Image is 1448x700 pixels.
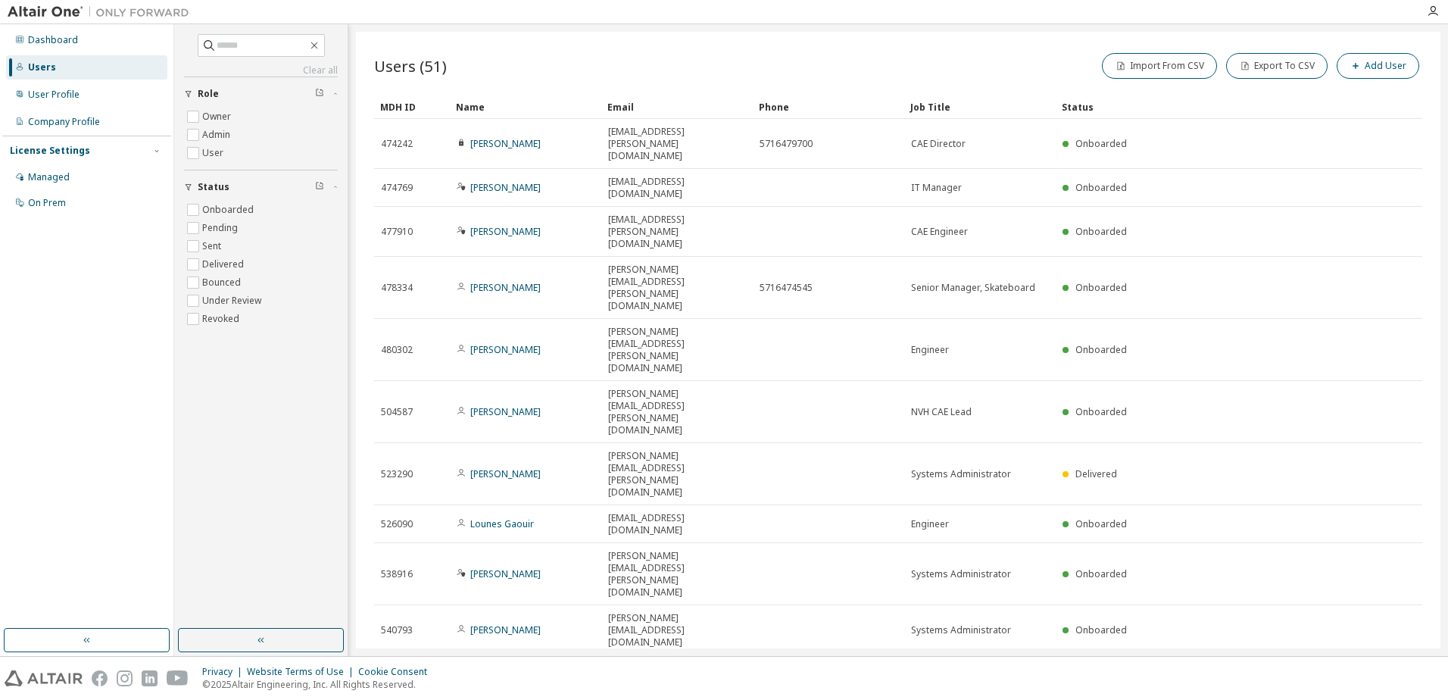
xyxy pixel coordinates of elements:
a: [PERSON_NAME] [470,623,541,636]
a: [PERSON_NAME] [470,181,541,194]
div: Dashboard [28,34,78,46]
a: [PERSON_NAME] [470,137,541,150]
div: Users [28,61,56,73]
div: Website Terms of Use [247,666,358,678]
span: 5716474545 [760,282,813,294]
span: 504587 [381,406,413,418]
img: facebook.svg [92,670,108,686]
span: NVH CAE Lead [911,406,972,418]
span: Senior Manager, Skateboard [911,282,1035,294]
label: Pending [202,219,241,237]
div: License Settings [10,145,90,157]
div: MDH ID [380,95,444,119]
span: Systems Administrator [911,468,1011,480]
a: Clear all [184,64,338,77]
span: Engineer [911,344,949,356]
span: 526090 [381,518,413,530]
img: Altair One [8,5,197,20]
span: [EMAIL_ADDRESS][PERSON_NAME][DOMAIN_NAME] [608,214,746,250]
span: Onboarded [1075,567,1127,580]
a: [PERSON_NAME] [470,405,541,418]
span: Users (51) [374,55,447,77]
label: Bounced [202,273,244,292]
label: User [202,144,226,162]
span: 523290 [381,468,413,480]
label: Onboarded [202,201,257,219]
span: Onboarded [1075,137,1127,150]
a: [PERSON_NAME] [470,225,541,238]
div: Name [456,95,595,119]
span: [PERSON_NAME][EMAIL_ADDRESS][PERSON_NAME][DOMAIN_NAME] [608,326,746,374]
button: Status [184,170,338,204]
span: Onboarded [1075,225,1127,238]
img: altair_logo.svg [5,670,83,686]
span: CAE Director [911,138,966,150]
span: [PERSON_NAME][EMAIL_ADDRESS][DOMAIN_NAME] [608,612,746,648]
span: Onboarded [1075,517,1127,530]
img: youtube.svg [167,670,189,686]
span: Onboarded [1075,281,1127,294]
span: Systems Administrator [911,568,1011,580]
span: 538916 [381,568,413,580]
span: Systems Administrator [911,624,1011,636]
a: [PERSON_NAME] [470,467,541,480]
div: Company Profile [28,116,100,128]
span: 474242 [381,138,413,150]
span: 480302 [381,344,413,356]
span: 5716479700 [760,138,813,150]
span: 477910 [381,226,413,238]
div: Job Title [910,95,1050,119]
span: CAE Engineer [911,226,968,238]
span: Delivered [1075,467,1117,480]
label: Delivered [202,255,247,273]
span: Onboarded [1075,405,1127,418]
span: Clear filter [315,88,324,100]
span: Onboarded [1075,623,1127,636]
span: Status [198,181,229,193]
div: Privacy [202,666,247,678]
span: [EMAIL_ADDRESS][DOMAIN_NAME] [608,176,746,200]
label: Sent [202,237,224,255]
span: [PERSON_NAME][EMAIL_ADDRESS][PERSON_NAME][DOMAIN_NAME] [608,264,746,312]
label: Owner [202,108,234,126]
button: Add User [1337,53,1419,79]
span: 540793 [381,624,413,636]
span: [PERSON_NAME][EMAIL_ADDRESS][PERSON_NAME][DOMAIN_NAME] [608,450,746,498]
span: [PERSON_NAME][EMAIL_ADDRESS][PERSON_NAME][DOMAIN_NAME] [608,550,746,598]
div: Cookie Consent [358,666,436,678]
a: [PERSON_NAME] [470,281,541,294]
span: Onboarded [1075,181,1127,194]
p: © 2025 Altair Engineering, Inc. All Rights Reserved. [202,678,436,691]
label: Revoked [202,310,242,328]
div: Phone [759,95,898,119]
a: [PERSON_NAME] [470,567,541,580]
div: Email [607,95,747,119]
span: [EMAIL_ADDRESS][PERSON_NAME][DOMAIN_NAME] [608,126,746,162]
img: linkedin.svg [142,670,158,686]
span: [PERSON_NAME][EMAIL_ADDRESS][PERSON_NAME][DOMAIN_NAME] [608,388,746,436]
span: Onboarded [1075,343,1127,356]
span: Engineer [911,518,949,530]
span: Clear filter [315,181,324,193]
span: Role [198,88,219,100]
div: On Prem [28,197,66,209]
button: Role [184,77,338,111]
div: Status [1062,95,1343,119]
div: User Profile [28,89,80,101]
a: [PERSON_NAME] [470,343,541,356]
span: [EMAIL_ADDRESS][DOMAIN_NAME] [608,512,746,536]
img: instagram.svg [117,670,133,686]
span: IT Manager [911,182,962,194]
span: 478334 [381,282,413,294]
a: Lounes Gaouir [470,517,534,530]
div: Managed [28,171,70,183]
button: Export To CSV [1226,53,1328,79]
button: Import From CSV [1102,53,1217,79]
label: Admin [202,126,233,144]
span: 474769 [381,182,413,194]
label: Under Review [202,292,264,310]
